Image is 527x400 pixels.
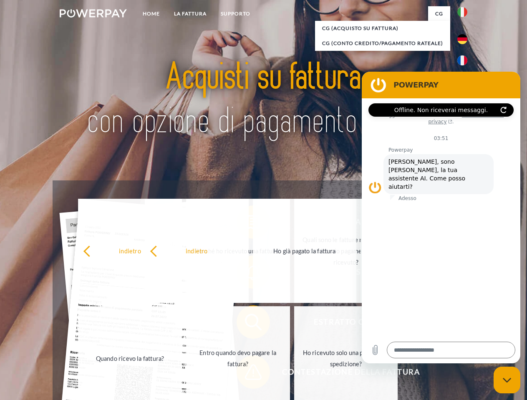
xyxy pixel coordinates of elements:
[299,347,393,370] div: Ho ricevuto solo una parte della spedizione?
[150,245,244,256] div: indietro
[83,352,177,364] div: Quando ricevo la fattura?
[167,6,214,21] a: LA FATTURA
[362,72,520,363] iframe: Finestra di messaggistica
[60,9,127,17] img: logo-powerpay-white.svg
[428,6,450,21] a: CG
[136,6,167,21] a: Home
[83,245,177,256] div: indietro
[80,40,447,160] img: title-powerpay_it.svg
[457,34,467,44] img: de
[258,245,352,256] div: Ho già pagato la fattura
[457,55,467,65] img: fr
[457,7,467,17] img: it
[315,21,450,36] a: CG (Acquisto su fattura)
[214,6,257,21] a: Supporto
[494,367,520,393] iframe: Pulsante per aprire la finestra di messaggistica, conversazione in corso
[191,347,285,370] div: Entro quando devo pagare la fattura?
[315,36,450,51] a: CG (Conto Credito/Pagamento rateale)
